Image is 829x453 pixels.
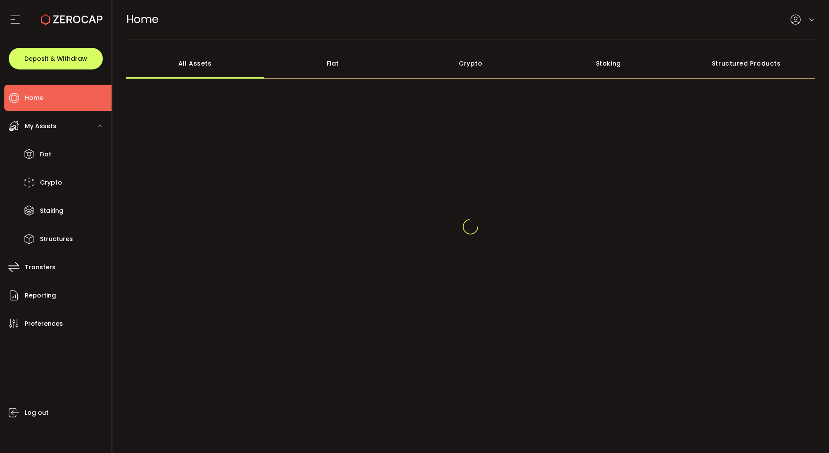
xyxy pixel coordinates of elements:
[678,48,816,79] div: Structured Products
[402,48,540,79] div: Crypto
[25,261,56,274] span: Transfers
[40,148,51,161] span: Fiat
[40,233,73,245] span: Structures
[540,48,678,79] div: Staking
[40,205,63,217] span: Staking
[25,407,49,419] span: Log out
[9,48,103,69] button: Deposit & Withdraw
[40,176,62,189] span: Crypto
[264,48,402,79] div: Fiat
[25,120,56,132] span: My Assets
[25,92,43,104] span: Home
[24,56,87,62] span: Deposit & Withdraw
[126,12,158,27] span: Home
[25,317,63,330] span: Preferences
[126,48,264,79] div: All Assets
[25,289,56,302] span: Reporting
